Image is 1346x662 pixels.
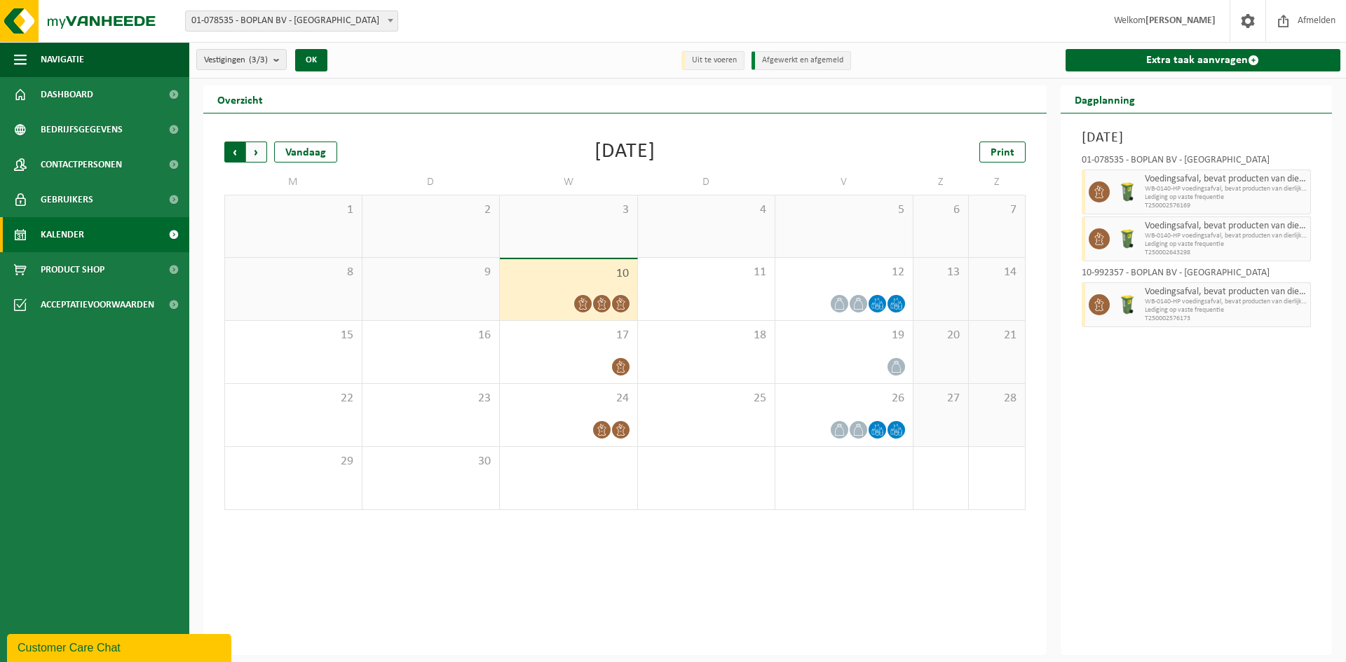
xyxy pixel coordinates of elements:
[232,391,355,406] span: 22
[1061,85,1149,113] h2: Dagplanning
[369,391,493,406] span: 23
[246,142,267,163] span: Volgende
[969,170,1025,195] td: Z
[1117,181,1138,202] img: WB-0140-HPE-GN-50
[507,391,630,406] span: 24
[507,328,630,343] span: 17
[362,170,501,195] td: D
[232,454,355,469] span: 29
[976,391,1017,406] span: 28
[645,328,768,343] span: 18
[1145,240,1307,249] span: Lediging op vaste frequentie
[1146,15,1216,26] strong: [PERSON_NAME]
[1066,49,1341,71] a: Extra taak aanvragen
[41,287,154,322] span: Acceptatievoorwaarden
[976,328,1017,343] span: 21
[976,202,1017,218] span: 7
[224,142,245,163] span: Vorige
[249,55,268,64] count: (3/3)
[920,391,962,406] span: 27
[1145,315,1307,323] span: T250002576173
[295,49,327,71] button: OK
[41,217,84,252] span: Kalender
[752,51,851,70] li: Afgewerkt en afgemeld
[203,85,277,113] h2: Overzicht
[1117,294,1138,315] img: WB-0140-HPE-GN-50
[645,202,768,218] span: 4
[1082,127,1312,149] h3: [DATE]
[369,454,493,469] span: 30
[1145,221,1307,232] span: Voedingsafval, bevat producten van dierlijke oorsprong, onverpakt, categorie 3
[782,328,906,343] span: 19
[1145,232,1307,240] span: WB-0140-HP voedingsafval, bevat producten van dierlijke oors
[7,631,234,662] iframe: chat widget
[41,252,104,287] span: Product Shop
[991,147,1014,158] span: Print
[1145,174,1307,185] span: Voedingsafval, bevat producten van dierlijke oorsprong, onverpakt, categorie 3
[369,202,493,218] span: 2
[1145,306,1307,315] span: Lediging op vaste frequentie
[41,112,123,147] span: Bedrijfsgegevens
[369,265,493,280] span: 9
[41,147,122,182] span: Contactpersonen
[232,202,355,218] span: 1
[369,328,493,343] span: 16
[920,328,962,343] span: 20
[681,51,745,70] li: Uit te voeren
[638,170,776,195] td: D
[507,266,630,282] span: 10
[232,265,355,280] span: 8
[1145,193,1307,202] span: Lediging op vaste frequentie
[782,391,906,406] span: 26
[41,77,93,112] span: Dashboard
[976,265,1017,280] span: 14
[645,265,768,280] span: 11
[186,11,397,31] span: 01-078535 - BOPLAN BV - MOORSELE
[1145,202,1307,210] span: T250002576169
[979,142,1026,163] a: Print
[782,265,906,280] span: 12
[41,42,84,77] span: Navigatie
[1082,156,1312,170] div: 01-078535 - BOPLAN BV - [GEOGRAPHIC_DATA]
[41,182,93,217] span: Gebruikers
[1145,185,1307,193] span: WB-0140-HP voedingsafval, bevat producten van dierlijke oors
[1145,298,1307,306] span: WB-0140-HP voedingsafval, bevat producten van dierlijke oors
[196,49,287,70] button: Vestigingen(3/3)
[1117,228,1138,249] img: WB-0140-HPE-GN-50
[920,202,962,218] span: 6
[782,202,906,218] span: 5
[1145,249,1307,257] span: T250002643298
[507,202,630,218] span: 3
[775,170,913,195] td: V
[274,142,337,163] div: Vandaag
[204,50,268,71] span: Vestigingen
[920,265,962,280] span: 13
[594,142,655,163] div: [DATE]
[913,170,970,195] td: Z
[500,170,638,195] td: W
[232,328,355,343] span: 15
[224,170,362,195] td: M
[1082,268,1312,282] div: 10-992357 - BOPLAN BV - [GEOGRAPHIC_DATA]
[645,391,768,406] span: 25
[185,11,398,32] span: 01-078535 - BOPLAN BV - MOORSELE
[1145,287,1307,298] span: Voedingsafval, bevat producten van dierlijke oorsprong, onverpakt, categorie 3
